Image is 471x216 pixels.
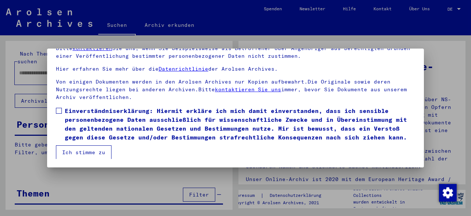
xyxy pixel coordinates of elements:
p: Hier erfahren Sie mehr über die der Arolsen Archives. [56,65,415,73]
p: Von einigen Dokumenten werden in den Arolsen Archives nur Kopien aufbewahrt.Die Originale sowie d... [56,78,415,101]
p: Bitte Sie uns, wenn Sie beispielsweise als Betroffener oder Angehöriger aus berechtigten Gründen ... [56,45,415,60]
a: kontaktieren Sie uns [215,86,281,93]
span: Einverständniserklärung: Hiermit erkläre ich mich damit einverstanden, dass ich sensible personen... [65,106,415,142]
div: Zustimmung ändern [439,184,456,201]
img: Zustimmung ändern [439,184,457,202]
button: Ich stimme zu [56,145,111,159]
a: Datenrichtlinie [159,65,208,72]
